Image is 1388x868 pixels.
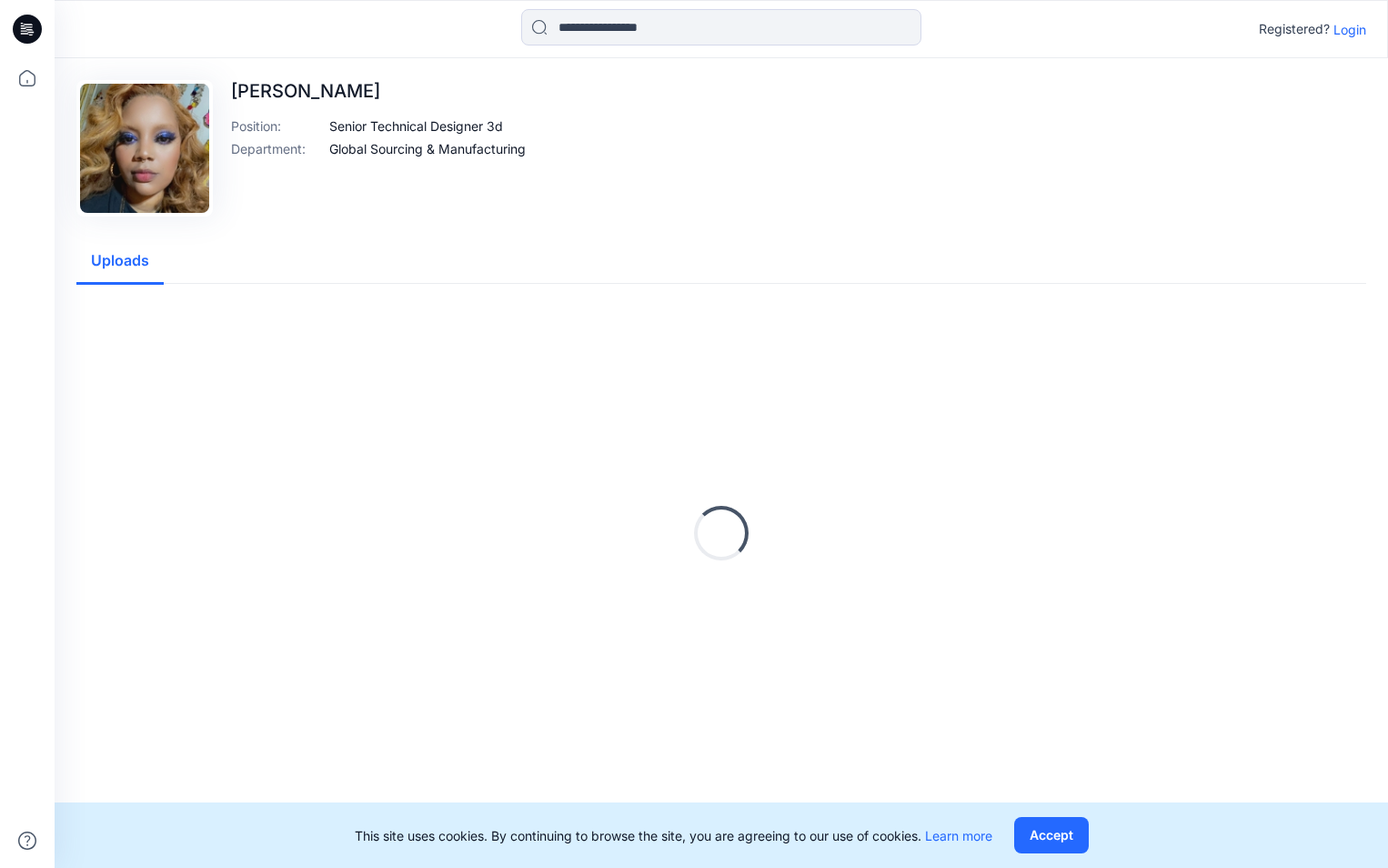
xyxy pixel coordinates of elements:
[925,828,992,843] a: Learn more
[1259,18,1330,40] p: Registered?
[76,238,164,285] button: Uploads
[355,826,992,845] p: This site uses cookies. By continuing to browse the site, you are agreeing to our use of cookies.
[80,84,209,213] img: Melissa Aybar
[329,116,503,136] p: Senior Technical Designer 3d
[1333,20,1366,39] p: Login
[329,139,526,158] p: Global Sourcing & Manufacturing
[1014,817,1089,853] button: Accept
[231,139,322,158] p: Department :
[231,116,322,136] p: Position :
[231,80,526,102] p: [PERSON_NAME]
